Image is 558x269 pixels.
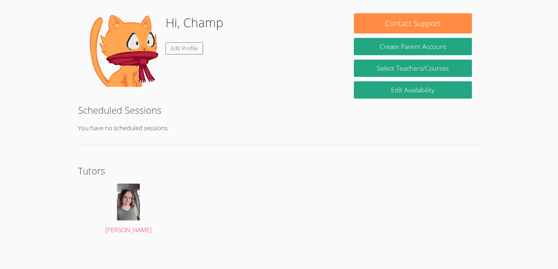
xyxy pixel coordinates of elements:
[354,81,472,99] a: Edit Availability
[166,42,203,54] a: Edit Profile
[78,103,480,117] h2: Scheduled Sessions
[86,184,170,236] a: [PERSON_NAME]
[78,123,480,134] p: You have no scheduled sessions
[166,13,223,32] h1: Hi, Champ
[86,13,160,87] img: default.png
[117,184,140,220] img: avatar.png
[78,164,480,178] h2: Tutors
[354,60,472,77] a: Select Teachers/Courses
[354,38,472,55] button: Create Parent Account
[105,226,152,234] span: [PERSON_NAME]
[354,13,472,33] button: Contact Support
